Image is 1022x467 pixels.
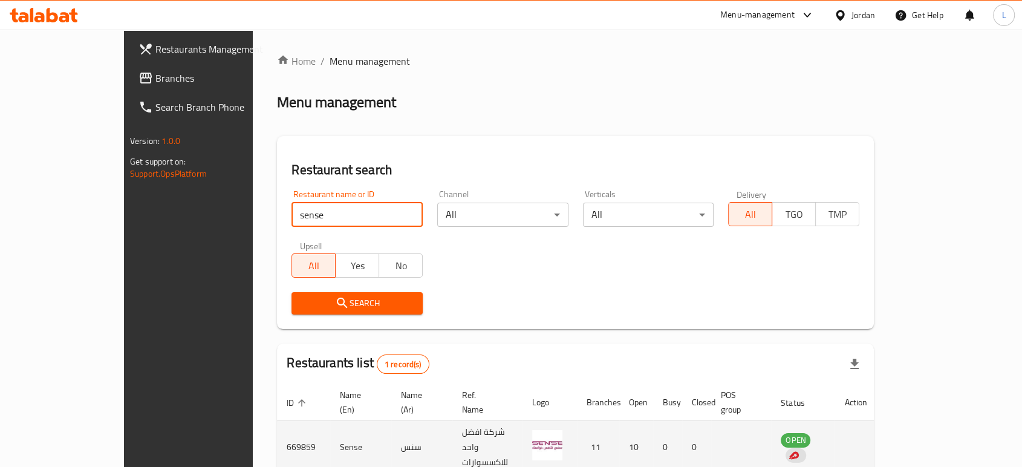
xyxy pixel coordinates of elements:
[277,54,316,68] a: Home
[130,166,207,181] a: Support.OpsPlatform
[377,359,429,370] span: 1 record(s)
[653,384,682,421] th: Busy
[155,100,285,114] span: Search Branch Phone
[583,203,714,227] div: All
[577,384,619,421] th: Branches
[522,384,577,421] th: Logo
[840,350,869,379] div: Export file
[300,241,322,250] label: Upsell
[297,257,331,275] span: All
[401,388,438,417] span: Name (Ar)
[781,433,810,447] span: OPEN
[277,54,874,68] nav: breadcrumb
[129,34,295,64] a: Restaurants Management
[437,203,568,227] div: All
[155,42,285,56] span: Restaurants Management
[384,257,418,275] span: No
[287,354,429,374] h2: Restaurants list
[737,190,767,198] label: Delivery
[532,430,562,460] img: Sense
[291,253,336,278] button: All
[788,450,799,461] img: delivery hero logo
[379,253,423,278] button: No
[821,206,854,223] span: TMP
[728,202,772,226] button: All
[734,206,767,223] span: All
[129,64,295,93] a: Branches
[277,93,396,112] h2: Menu management
[291,292,423,315] button: Search
[777,206,811,223] span: TGO
[377,354,429,374] div: Total records count
[130,154,186,169] span: Get support on:
[155,71,285,85] span: Branches
[781,396,820,410] span: Status
[835,384,876,421] th: Action
[301,296,413,311] span: Search
[321,54,325,68] li: /
[815,202,859,226] button: TMP
[340,388,377,417] span: Name (En)
[619,384,653,421] th: Open
[330,54,410,68] span: Menu management
[335,253,379,278] button: Yes
[786,448,806,463] div: Indicates that the vendor menu management has been moved to DH Catalog service
[462,388,508,417] span: Ref. Name
[291,203,423,227] input: Search for restaurant name or ID..
[720,8,795,22] div: Menu-management
[772,202,816,226] button: TGO
[291,161,859,179] h2: Restaurant search
[851,8,875,22] div: Jordan
[129,93,295,122] a: Search Branch Phone
[1001,8,1006,22] span: L
[340,257,374,275] span: Yes
[682,384,711,421] th: Closed
[287,396,310,410] span: ID
[721,388,757,417] span: POS group
[130,133,160,149] span: Version:
[161,133,180,149] span: 1.0.0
